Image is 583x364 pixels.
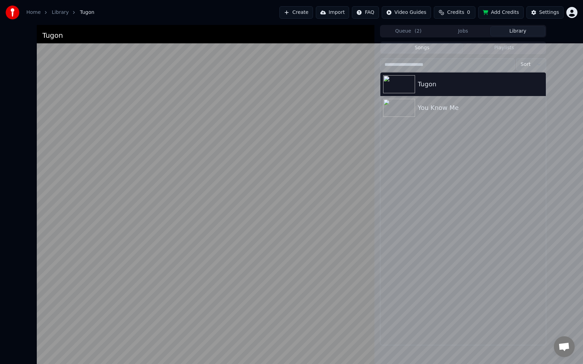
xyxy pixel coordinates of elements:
[539,9,559,16] div: Settings
[42,31,63,40] div: Tugon
[316,6,349,19] button: Import
[418,103,543,113] div: You Know Me
[415,28,422,35] span: ( 2 )
[467,9,470,16] span: 0
[381,26,436,36] button: Queue
[526,6,564,19] button: Settings
[279,6,313,19] button: Create
[418,79,543,89] div: Tugon
[352,6,379,19] button: FAQ
[521,61,531,68] span: Sort
[436,26,491,36] button: Jobs
[382,6,431,19] button: Video Guides
[381,43,463,53] button: Songs
[26,9,94,16] nav: breadcrumb
[26,9,41,16] a: Home
[6,6,19,19] img: youka
[490,26,545,36] button: Library
[434,6,475,19] button: Credits0
[447,9,464,16] span: Credits
[554,336,575,357] a: Open chat
[463,43,545,53] button: Playlists
[478,6,524,19] button: Add Credits
[52,9,69,16] a: Library
[80,9,94,16] span: Tugon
